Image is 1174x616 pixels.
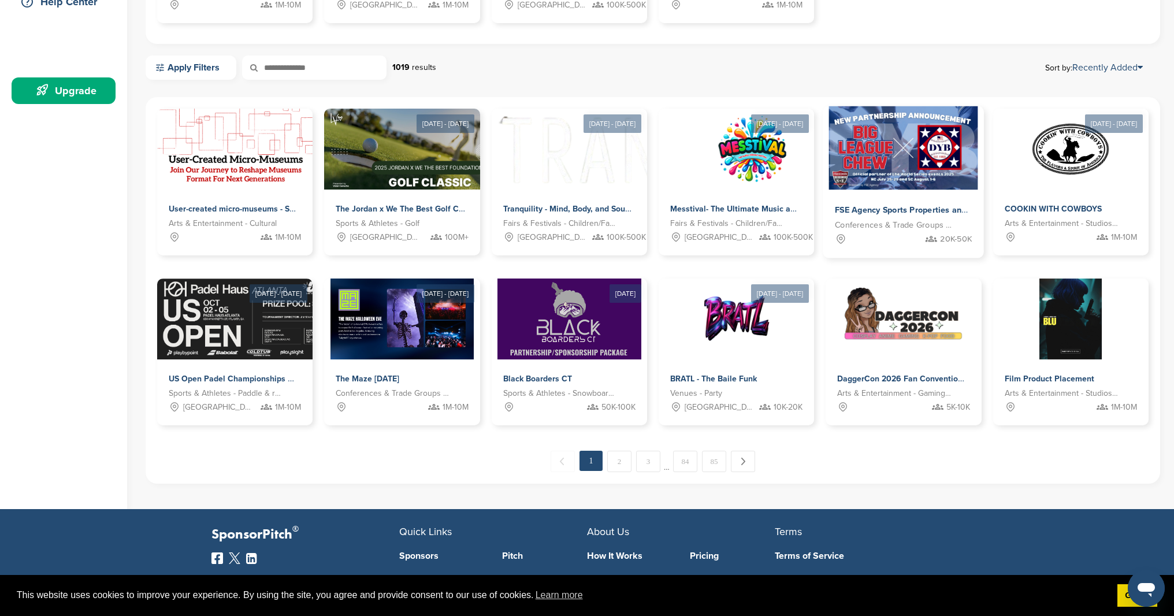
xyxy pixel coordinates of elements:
[1111,231,1137,244] span: 1M-10M
[607,231,646,244] span: 100K-500K
[946,401,970,414] span: 5K-10K
[1117,584,1157,607] a: dismiss cookie message
[336,374,399,384] span: The Maze [DATE]
[292,522,299,536] span: ®
[518,231,589,244] span: [GEOGRAPHIC_DATA], [GEOGRAPHIC_DATA]
[275,231,301,244] span: 1M-10M
[503,204,662,214] span: Tranquility - Mind, Body, and Soul Retreats
[1128,570,1165,607] iframe: Button to launch messaging window
[169,217,277,230] span: Arts & Entertainment - Cultural
[503,374,572,384] span: Black Boarders CT
[731,451,755,472] a: Next →
[584,114,641,133] div: [DATE] - [DATE]
[399,525,452,538] span: Quick Links
[275,401,301,414] span: 1M-10M
[497,279,641,359] img: Sponsorpitch &
[183,401,255,414] span: [GEOGRAPHIC_DATA], [GEOGRAPHIC_DATA]
[503,387,618,400] span: Sports & Athletes - Snowboarding
[659,109,845,190] img: Sponsorpitch &
[826,279,981,425] a: Sponsorpitch & DaggerCon 2026 Fan Convention in [GEOGRAPHIC_DATA], [GEOGRAPHIC_DATA] Arts & Enter...
[774,401,803,414] span: 10K-20K
[751,284,809,303] div: [DATE] - [DATE]
[336,217,419,230] span: Sports & Athletes - Golf
[157,279,460,359] img: Sponsorpitch &
[1039,279,1102,359] img: Sponsorpitch &
[211,526,399,543] p: SponsorPitch
[685,231,756,244] span: [GEOGRAPHIC_DATA], [GEOGRAPHIC_DATA]
[774,231,813,244] span: 100K-500K
[941,233,972,246] span: 20K-50K
[775,551,945,561] a: Terms of Service
[157,260,313,425] a: [DATE] - [DATE] Sponsorpitch & US Open Padel Championships at [GEOGRAPHIC_DATA] Sports & Athletes...
[673,451,697,472] a: 84
[1005,217,1120,230] span: Arts & Entertainment - Studios & Production Co's
[993,279,1149,425] a: Sponsorpitch & Film Product Placement Arts & Entertainment - Studios & Production Co's 1M-10M
[835,219,954,232] span: Conferences & Trade Groups - Sports
[702,451,726,472] a: 85
[993,90,1149,255] a: [DATE] - [DATE] Sponsorpitch & COOKIN WITH COWBOYS Arts & Entertainment - Studios & Production Co...
[587,551,673,561] a: How It Works
[492,260,647,425] a: [DATE] Sponsorpitch & Black Boarders CT Sports & Athletes - Snowboarding 50K-100K
[579,451,603,471] em: 1
[229,552,240,564] img: Twitter
[636,451,660,472] a: 3
[336,204,674,214] span: The Jordan x We The Best Golf Classic 2025 – Where Sports, Music & Philanthropy Collide
[534,587,585,604] a: learn more about cookies
[169,387,284,400] span: Sports & Athletes - Paddle & racket sports
[169,204,439,214] span: User-created micro-museums - Sponsor the future of cultural storytelling
[670,387,722,400] span: Venues - Party
[445,231,469,244] span: 100M+
[1005,387,1120,400] span: Arts & Entertainment - Studios & Production Co's
[610,284,641,303] div: [DATE]
[417,284,474,303] div: [DATE] - [DATE]
[601,401,636,414] span: 50K-100K
[492,109,952,190] img: Sponsorpitch &
[1005,204,1102,214] span: COOKIN WITH COWBOYS
[696,279,777,359] img: Sponsorpitch &
[664,451,670,472] span: …
[399,551,485,561] a: Sponsors
[17,587,1108,604] span: This website uses cookies to improve your experience. By using the site, you agree and provide co...
[324,90,480,255] a: [DATE] - [DATE] Sponsorpitch & The Jordan x We The Best Golf Classic 2025 – Where Sports, Music &...
[503,217,618,230] span: Fairs & Festivals - Children/Family
[1005,374,1094,384] span: Film Product Placement
[690,551,775,561] a: Pricing
[775,525,802,538] span: Terms
[829,106,978,190] img: Sponsorpitch &
[1045,63,1143,72] span: Sort by:
[659,260,814,425] a: [DATE] - [DATE] Sponsorpitch & BRATL - The Baile Funk Venues - Party [GEOGRAPHIC_DATA], [GEOGRAPH...
[551,451,575,472] span: ← Previous
[169,374,380,384] span: US Open Padel Championships at [GEOGRAPHIC_DATA]
[607,451,631,472] a: 2
[392,62,410,72] strong: 1019
[659,90,814,255] a: [DATE] - [DATE] Sponsorpitch & Messtival- The Ultimate Music and Learning Family Festival Fairs &...
[685,401,756,414] span: [GEOGRAPHIC_DATA], [GEOGRAPHIC_DATA]
[1072,62,1143,73] a: Recently Added
[502,551,588,561] a: Pitch
[336,387,451,400] span: Conferences & Trade Groups - Entertainment
[412,62,436,72] span: results
[843,279,964,359] img: Sponsorpitch &
[837,374,1144,384] span: DaggerCon 2026 Fan Convention in [GEOGRAPHIC_DATA], [GEOGRAPHIC_DATA]
[146,55,236,80] a: Apply Filters
[492,90,647,255] a: [DATE] - [DATE] Sponsorpitch & Tranquility - Mind, Body, and Soul Retreats Fairs & Festivals - Ch...
[324,260,480,425] a: [DATE] - [DATE] Sponsorpitch & The Maze [DATE] Conferences & Trade Groups - Entertainment 1M-10M
[350,231,422,244] span: [GEOGRAPHIC_DATA], [GEOGRAPHIC_DATA]
[670,204,893,214] span: Messtival- The Ultimate Music and Learning Family Festival
[835,205,982,216] span: FSE Agency Sports Properties and NIL
[837,387,952,400] span: Arts & Entertainment - Gaming Conventions
[587,525,629,538] span: About Us
[751,114,809,133] div: [DATE] - [DATE]
[17,80,116,101] div: Upgrade
[443,401,469,414] span: 1M-10M
[1085,114,1143,133] div: [DATE] - [DATE]
[417,114,474,133] div: [DATE] - [DATE]
[250,284,307,303] div: [DATE] - [DATE]
[670,217,785,230] span: Fairs & Festivals - Children/Family
[324,109,485,190] img: Sponsorpitch &
[823,106,984,258] a: Sponsorpitch & FSE Agency Sports Properties and NIL Conferences & Trade Groups - Sports 20K-50K
[211,552,223,564] img: Facebook
[157,109,317,190] img: Sponsorpitch &
[1030,109,1111,190] img: Sponsorpitch &
[670,374,757,384] span: BRATL - The Baile Funk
